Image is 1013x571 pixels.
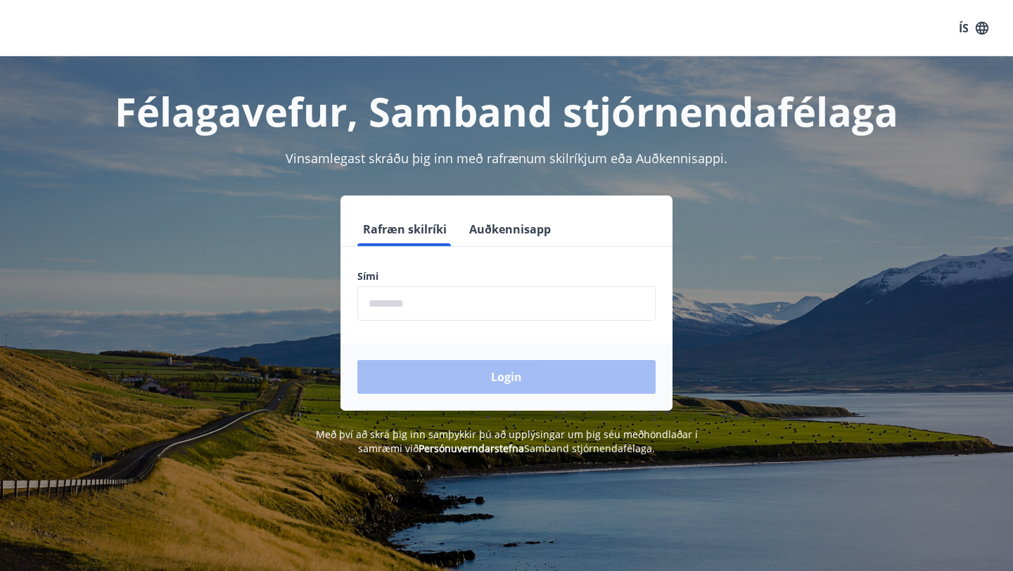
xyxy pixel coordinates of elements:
button: ÍS [951,15,996,41]
label: Sími [357,269,656,283]
button: Rafræn skilríki [357,212,452,246]
a: Persónuverndarstefna [419,442,524,455]
span: Með því að skrá þig inn samþykkir þú að upplýsingar um þig séu meðhöndlaðar í samræmi við Samband... [316,428,698,455]
h1: Félagavefur, Samband stjórnendafélaga [17,84,996,138]
button: Auðkennisapp [464,212,556,246]
span: Vinsamlegast skráðu þig inn með rafrænum skilríkjum eða Auðkennisappi. [286,150,727,167]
